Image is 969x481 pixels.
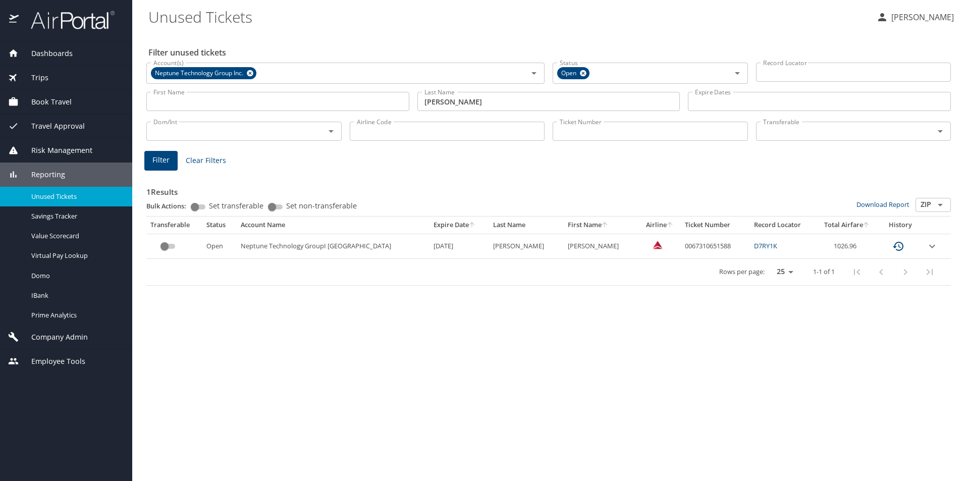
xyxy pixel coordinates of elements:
[489,217,564,234] th: Last Name
[557,67,589,79] div: Open
[31,310,120,320] span: Prime Analytics
[933,124,947,138] button: Open
[31,192,120,201] span: Unused Tickets
[146,217,951,286] table: custom pagination table
[148,44,953,61] h2: Filter unused tickets
[31,231,120,241] span: Value Scorecard
[148,1,868,32] h1: Unused Tickets
[815,234,879,258] td: 1026.96
[19,96,72,108] span: Book Travel
[146,180,951,198] h3: 1 Results
[151,67,256,79] div: Neptune Technology Group Inc.
[19,169,65,180] span: Reporting
[750,217,815,234] th: Record Locator
[19,72,48,83] span: Trips
[9,10,20,30] img: icon-airportal.png
[19,121,85,132] span: Travel Approval
[429,217,490,234] th: Expire Date
[429,234,490,258] td: [DATE]
[681,234,749,258] td: 0067310651588
[769,264,797,280] select: rows per page
[144,151,178,171] button: Filter
[150,221,198,230] div: Transferable
[202,234,237,258] td: Open
[19,145,92,156] span: Risk Management
[653,240,663,250] img: Delta Airlines
[527,66,541,80] button: Open
[564,234,638,258] td: [PERSON_NAME]
[933,198,947,212] button: Open
[19,332,88,343] span: Company Admin
[209,202,263,209] span: Set transferable
[152,154,170,167] span: Filter
[324,124,338,138] button: Open
[888,11,954,23] p: [PERSON_NAME]
[202,217,237,234] th: Status
[237,234,429,258] td: Neptune Technology GroupI [GEOGRAPHIC_DATA]
[879,217,922,234] th: History
[872,8,958,26] button: [PERSON_NAME]
[286,202,357,209] span: Set non-transferable
[489,234,564,258] td: [PERSON_NAME]
[667,222,674,229] button: sort
[602,222,609,229] button: sort
[31,251,120,260] span: Virtual Pay Lookup
[31,291,120,300] span: IBank
[186,154,226,167] span: Clear Filters
[31,211,120,221] span: Savings Tracker
[813,269,835,275] p: 1-1 of 1
[926,240,938,252] button: expand row
[146,201,194,210] p: Bulk Actions:
[20,10,115,30] img: airportal-logo.png
[151,68,249,79] span: Neptune Technology Group Inc.
[863,222,870,229] button: sort
[564,217,638,234] th: First Name
[856,200,909,209] a: Download Report
[19,48,73,59] span: Dashboards
[182,151,230,170] button: Clear Filters
[557,68,582,79] span: Open
[719,269,765,275] p: Rows per page:
[815,217,879,234] th: Total Airfare
[237,217,429,234] th: Account Name
[31,271,120,281] span: Domo
[469,222,476,229] button: sort
[638,217,681,234] th: Airline
[681,217,749,234] th: Ticket Number
[754,241,777,250] a: D7RY1K
[19,356,85,367] span: Employee Tools
[730,66,744,80] button: Open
